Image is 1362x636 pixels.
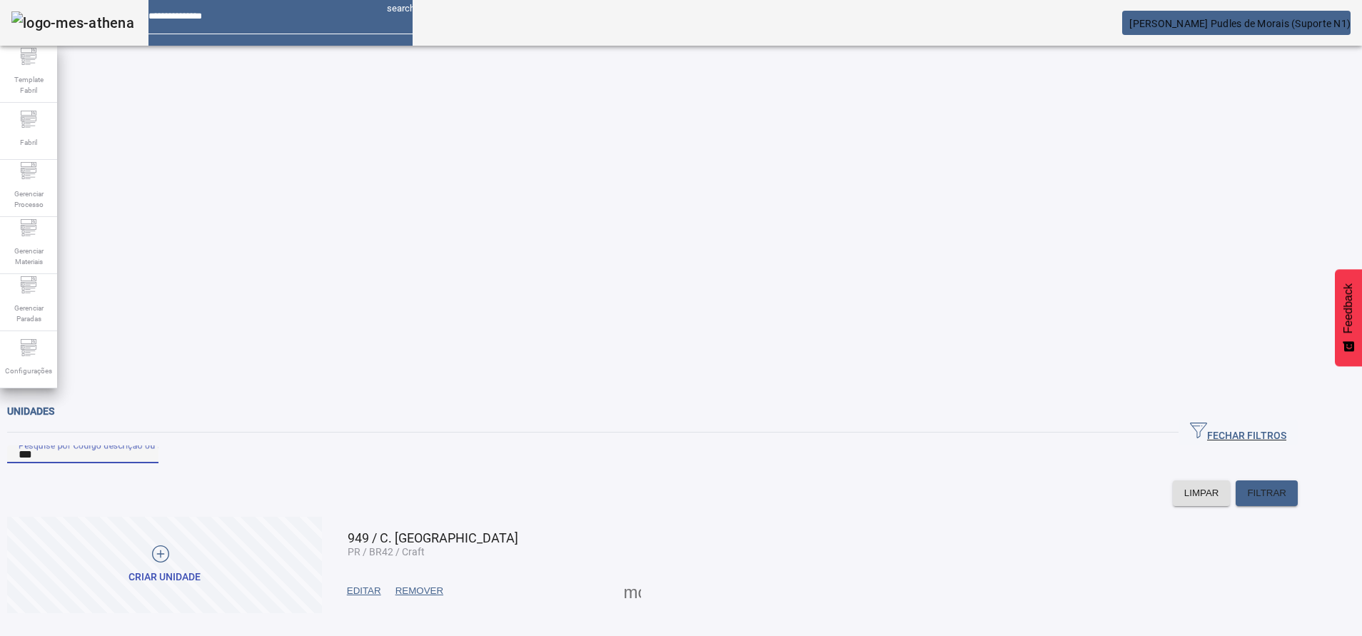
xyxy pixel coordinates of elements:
[1236,480,1298,506] button: FILTRAR
[128,570,201,585] div: Criar unidade
[1179,420,1298,445] button: FECHAR FILTROS
[7,70,50,100] span: Template Fabril
[1173,480,1231,506] button: LIMPAR
[395,584,443,598] span: REMOVER
[348,530,518,545] span: 949 / C. [GEOGRAPHIC_DATA]
[348,546,425,557] span: PR / BR42 / Craft
[1129,18,1351,29] span: [PERSON_NAME] Pudles de Morais (Suporte N1)
[1247,486,1286,500] span: FILTRAR
[340,578,388,604] button: EDITAR
[7,184,50,214] span: Gerenciar Processo
[7,517,322,613] button: Criar unidade
[1335,269,1362,366] button: Feedback - Mostrar pesquisa
[7,241,50,271] span: Gerenciar Materiais
[1184,486,1219,500] span: LIMPAR
[1,361,56,380] span: Configurações
[16,133,41,152] span: Fabril
[19,440,177,450] mat-label: Pesquise por Código descrição ou sigla
[388,578,450,604] button: REMOVER
[7,405,54,417] span: Unidades
[7,298,50,328] span: Gerenciar Paradas
[1190,422,1286,443] span: FECHAR FILTROS
[347,584,381,598] span: EDITAR
[620,578,645,604] button: Mais
[1342,283,1355,333] span: Feedback
[11,11,134,34] img: logo-mes-athena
